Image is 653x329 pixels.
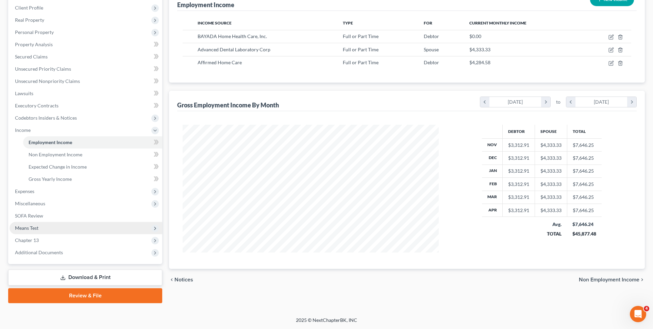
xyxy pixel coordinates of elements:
span: Debtor [424,33,439,39]
a: Secured Claims [10,51,162,63]
a: Lawsuits [10,87,162,100]
span: Executory Contracts [15,103,58,108]
th: Dec [482,152,503,164]
div: $3,312.91 [508,181,529,188]
span: Advanced Dental Laboratory Corp [198,47,270,52]
span: Chapter 13 [15,237,39,243]
span: For [424,20,432,25]
iframe: Intercom live chat [630,306,646,322]
span: Unsecured Nonpriority Claims [15,78,80,84]
span: Secured Claims [15,54,48,59]
span: Gross Yearly Income [29,176,72,182]
td: $7,646.25 [567,178,602,191]
a: SOFA Review [10,210,162,222]
span: Spouse [424,47,439,52]
td: $7,646.25 [567,138,602,151]
i: chevron_right [639,277,645,282]
button: chevron_left Notices [169,277,193,282]
span: to [556,99,560,105]
div: Employment Income [177,1,234,9]
a: Non Employment Income [23,149,162,161]
div: $3,312.91 [508,194,529,201]
div: Avg. [540,221,562,228]
span: Full or Part Time [343,33,379,39]
th: Jan [482,164,503,177]
i: chevron_right [541,97,550,107]
i: chevron_left [480,97,489,107]
div: $3,312.91 [508,142,529,149]
div: $3,312.91 [508,155,529,161]
span: Notices [174,277,193,282]
td: $7,646.25 [567,152,602,164]
span: Expenses [15,188,34,194]
a: Download & Print [8,270,162,285]
span: Full or Part Time [343,47,379,52]
span: Miscellaneous [15,201,45,206]
span: Full or Part Time [343,59,379,65]
th: Feb [482,178,503,191]
span: Lawsuits [15,90,33,96]
a: Executory Contracts [10,100,162,112]
span: Personal Property [15,29,54,35]
button: Non Employment Income chevron_right [579,277,645,282]
span: Codebtors Insiders & Notices [15,115,77,121]
div: [DATE] [489,97,541,107]
span: SOFA Review [15,213,43,219]
a: Unsecured Priority Claims [10,63,162,75]
a: Review & File [8,288,162,303]
a: Property Analysis [10,38,162,51]
th: Mar [482,191,503,204]
span: Unsecured Priority Claims [15,66,71,72]
div: 2025 © NextChapterBK, INC [133,317,520,329]
a: Employment Income [23,136,162,149]
span: 4 [644,306,649,311]
i: chevron_left [566,97,575,107]
div: [DATE] [575,97,627,107]
span: $4,284.58 [469,59,490,65]
div: $7,646.24 [572,221,596,228]
th: Debtor [502,125,535,138]
i: chevron_right [627,97,636,107]
span: Client Profile [15,5,43,11]
div: $3,312.91 [508,168,529,174]
span: Employment Income [29,139,72,145]
span: Property Analysis [15,41,53,47]
div: $4,333.33 [540,194,562,201]
span: Means Test [15,225,38,231]
span: Non Employment Income [29,152,82,157]
span: $4,333.33 [469,47,490,52]
a: Gross Yearly Income [23,173,162,185]
td: $7,646.25 [567,191,602,204]
th: Total [567,125,602,138]
div: $4,333.33 [540,207,562,214]
div: $4,333.33 [540,168,562,174]
th: Spouse [535,125,567,138]
span: BAYADA Home Health Care, Inc. [198,33,267,39]
div: Gross Employment Income By Month [177,101,279,109]
span: Type [343,20,353,25]
div: $45,877.48 [572,230,596,237]
div: TOTAL [540,230,562,237]
a: Expected Change in Income [23,161,162,173]
td: $7,646.25 [567,164,602,177]
span: Real Property [15,17,44,23]
span: Income Source [198,20,232,25]
span: Debtor [424,59,439,65]
span: Current Monthly Income [469,20,526,25]
div: $3,312.91 [508,207,529,214]
div: $4,333.33 [540,155,562,161]
span: Additional Documents [15,249,63,255]
i: chevron_left [169,277,174,282]
th: Nov [482,138,503,151]
td: $7,646.25 [567,204,602,217]
span: $0.00 [469,33,481,39]
th: Apr [482,204,503,217]
span: Income [15,127,31,133]
span: Affirmed Home Care [198,59,242,65]
div: $4,333.33 [540,142,562,149]
div: $4,333.33 [540,181,562,188]
a: Unsecured Nonpriority Claims [10,75,162,87]
span: Non Employment Income [579,277,639,282]
span: Expected Change in Income [29,164,87,170]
